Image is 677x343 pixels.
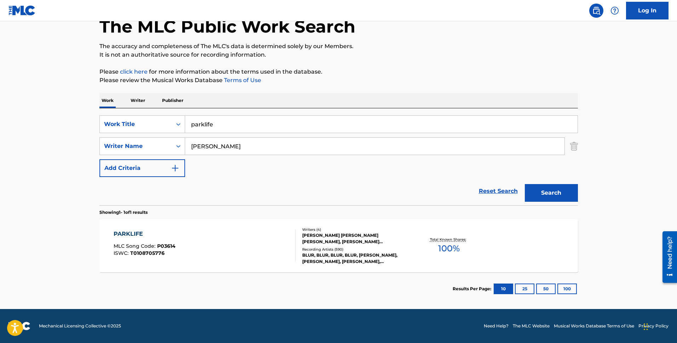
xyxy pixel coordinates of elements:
[120,68,148,75] a: click here
[557,284,577,294] button: 100
[114,230,176,238] div: PARKLIFE
[608,4,622,18] div: Help
[99,115,578,205] form: Search Form
[157,243,176,249] span: P03614
[657,229,677,286] iframe: Resource Center
[438,242,460,255] span: 100 %
[484,323,509,329] a: Need Help?
[130,250,165,256] span: T0108705776
[644,316,648,337] div: Drag
[302,232,409,245] div: [PERSON_NAME] [PERSON_NAME] [PERSON_NAME], [PERSON_NAME] [PERSON_NAME], [PERSON_NAME]
[171,164,179,172] img: 9d2ae6d4665cec9f34b9.svg
[104,120,168,128] div: Work Title
[8,5,36,16] img: MLC Logo
[513,323,550,329] a: The MLC Website
[223,77,261,84] a: Terms of Use
[536,284,556,294] button: 50
[99,76,578,85] p: Please review the Musical Works Database
[475,183,521,199] a: Reset Search
[99,51,578,59] p: It is not an authoritative source for recording information.
[99,209,148,216] p: Showing 1 - 1 of 1 results
[302,247,409,252] div: Recording Artists ( 590 )
[128,93,147,108] p: Writer
[570,137,578,155] img: Delete Criterion
[453,286,493,292] p: Results Per Page:
[430,237,468,242] p: Total Known Shares:
[104,142,168,150] div: Writer Name
[99,68,578,76] p: Please for more information about the terms used in the database.
[642,309,677,343] iframe: Chat Widget
[515,284,534,294] button: 25
[114,250,130,256] span: ISWC :
[160,93,185,108] p: Publisher
[114,243,157,249] span: MLC Song Code :
[99,93,116,108] p: Work
[610,6,619,15] img: help
[589,4,603,18] a: Public Search
[302,227,409,232] div: Writers ( 4 )
[638,323,669,329] a: Privacy Policy
[99,159,185,177] button: Add Criteria
[494,284,513,294] button: 10
[39,323,121,329] span: Mechanical Licensing Collective © 2025
[302,252,409,265] div: BLUR, BLUR, BLUR, BLUR, [PERSON_NAME], [PERSON_NAME], [PERSON_NAME], [PERSON_NAME], [PERSON_NAME]
[99,219,578,272] a: PARKLIFEMLC Song Code:P03614ISWC:T0108705776Writers (4)[PERSON_NAME] [PERSON_NAME] [PERSON_NAME],...
[525,184,578,202] button: Search
[99,42,578,51] p: The accuracy and completeness of The MLC's data is determined solely by our Members.
[554,323,634,329] a: Musical Works Database Terms of Use
[626,2,669,19] a: Log In
[99,16,355,37] h1: The MLC Public Work Search
[592,6,601,15] img: search
[8,322,30,330] img: logo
